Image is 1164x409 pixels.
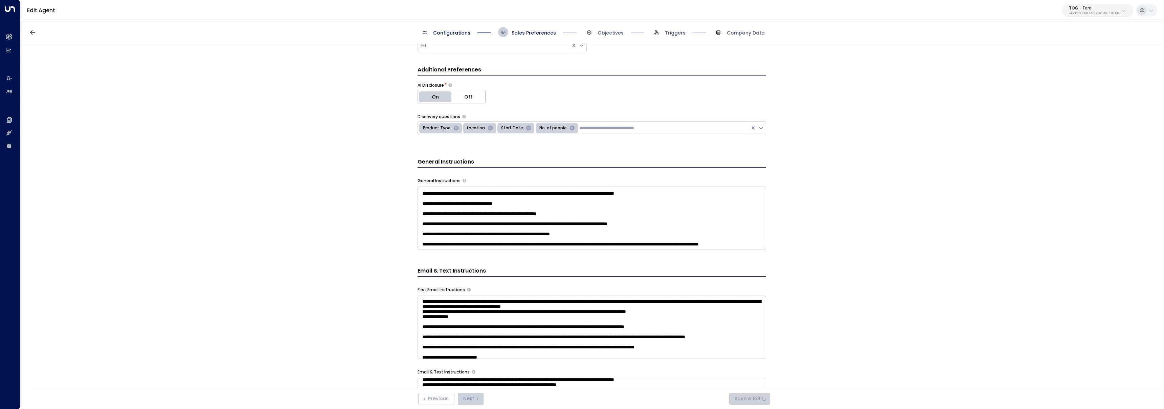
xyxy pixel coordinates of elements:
[433,29,470,36] span: Configurations
[598,29,624,36] span: Objectives
[486,124,495,132] div: Remove Location
[499,124,524,132] div: Start Date
[472,370,475,374] button: Provide any specific instructions you want the agent to follow only when responding to leads via ...
[462,115,466,119] button: Select the types of questions the agent should use to engage leads in initial emails. These help ...
[467,288,471,292] button: Specify instructions for the agent's first email only, such as introductory content, special offe...
[568,124,577,132] div: Remove No. of people
[418,114,460,120] label: Discovery questions
[418,66,766,76] h3: Additional Preferences
[727,29,765,36] span: Company Data
[451,90,485,104] button: Off
[27,6,55,14] a: Edit Agent
[524,124,533,132] div: Remove Start Date
[418,158,766,168] h3: General Instructions
[1069,12,1120,15] p: 24bbb2f3-cf28-4415-a26f-20e170838bf4
[1069,6,1120,10] p: TOG - Fora
[418,369,470,375] label: Email & Text Instructions
[421,124,452,132] div: Product Type
[465,124,486,132] div: Location
[418,82,444,88] label: AI Disclosure
[448,83,452,87] button: Choose whether the agent should proactively disclose its AI nature in communications or only reve...
[1062,4,1133,17] button: TOG - Fora24bbb2f3-cf28-4415-a26f-20e170838bf4
[665,29,686,36] span: Triggers
[418,267,766,277] h3: Email & Text Instructions
[418,178,461,184] label: General Instructions
[421,42,567,49] div: Hi
[463,179,466,182] button: Provide any specific instructions you want the agent to follow when responding to leads. This app...
[512,29,556,36] span: Sales Preferences
[418,287,465,293] label: First Email Instructions
[418,90,452,104] button: On
[452,124,461,132] div: Remove Product Type
[418,90,486,104] div: Platform
[537,124,568,132] div: No. of people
